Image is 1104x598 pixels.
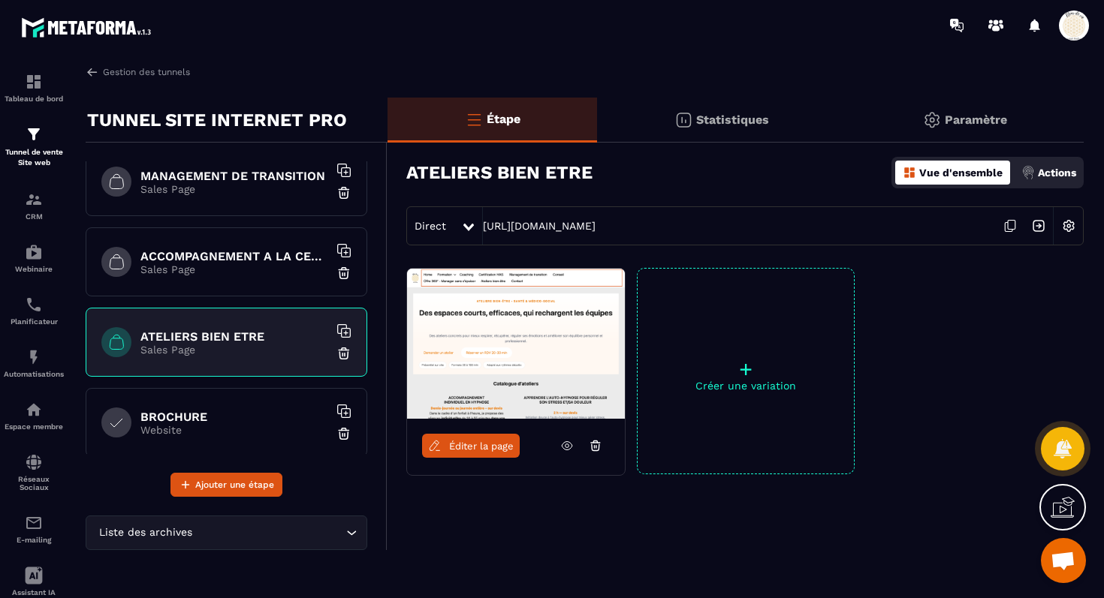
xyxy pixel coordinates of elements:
img: formation [25,73,43,91]
p: Réseaux Sociaux [4,475,64,491]
span: Liste des archives [95,524,195,541]
img: email [25,514,43,532]
img: formation [25,191,43,209]
img: dashboard-orange.40269519.svg [903,166,916,179]
img: scheduler [25,296,43,314]
p: Statistiques [696,113,769,127]
a: automationsautomationsWebinaire [4,232,64,284]
span: Direct [415,220,446,232]
p: CRM [4,212,64,221]
div: Ouvrir le chat [1041,538,1086,583]
p: Planificateur [4,317,64,326]
a: [URL][DOMAIN_NAME] [483,220,596,232]
h6: ATELIERS BIEN ETRE [140,329,328,344]
input: Search for option [195,524,342,541]
h6: MANAGEMENT DE TRANSITION [140,169,328,183]
img: bars-o.4a397970.svg [465,110,483,128]
p: Vue d'ensemble [919,167,1003,179]
p: Sales Page [140,263,328,275]
img: arrow-next.bcc2205e.svg [1024,212,1053,240]
img: trash [336,185,351,200]
a: social-networksocial-networkRéseaux Sociaux [4,442,64,503]
img: trash [336,426,351,441]
img: setting-gr.5f69749f.svg [923,111,941,129]
a: formationformationTunnel de vente Site web [4,114,64,179]
a: Gestion des tunnels [86,65,190,79]
p: Actions [1038,167,1076,179]
img: automations [25,401,43,419]
h3: ATELIERS BIEN ETRE [406,162,593,183]
img: social-network [25,453,43,471]
p: Espace membre [4,422,64,431]
span: Ajouter une étape [195,477,274,492]
button: Ajouter une étape [170,473,282,497]
a: automationsautomationsAutomatisations [4,337,64,389]
img: trash [336,346,351,361]
img: actions.d6e523a2.png [1021,166,1035,179]
img: automations [25,243,43,261]
p: Créer une variation [638,380,854,392]
div: Search for option [86,515,367,550]
p: TUNNEL SITE INTERNET PRO [87,105,347,135]
a: formationformationCRM [4,179,64,232]
a: Éditer la page [422,434,520,458]
p: Sales Page [140,344,328,356]
a: schedulerschedulerPlanificateur [4,284,64,337]
p: Automatisations [4,370,64,378]
p: Tunnel de vente Site web [4,147,64,168]
img: trash [336,266,351,281]
a: emailemailE-mailing [4,503,64,555]
p: Tableau de bord [4,95,64,103]
img: automations [25,348,43,366]
p: Étape [487,112,520,126]
img: setting-w.858f3a88.svg [1054,212,1083,240]
span: Éditer la page [449,440,514,452]
img: formation [25,125,43,143]
p: Paramètre [945,113,1007,127]
img: image [407,269,625,419]
h6: ACCOMPAGNEMENT A LA CERTIFICATION HAS [140,249,328,263]
p: E-mailing [4,536,64,544]
p: Assistant IA [4,588,64,596]
img: stats.20deebd0.svg [674,111,692,129]
img: logo [21,14,156,41]
p: Sales Page [140,183,328,195]
p: + [638,359,854,380]
p: Webinaire [4,265,64,273]
p: Website [140,424,328,436]
a: automationsautomationsEspace membre [4,389,64,442]
h6: BROCHURE [140,410,328,424]
a: formationformationTableau de bord [4,62,64,114]
img: arrow [86,65,99,79]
